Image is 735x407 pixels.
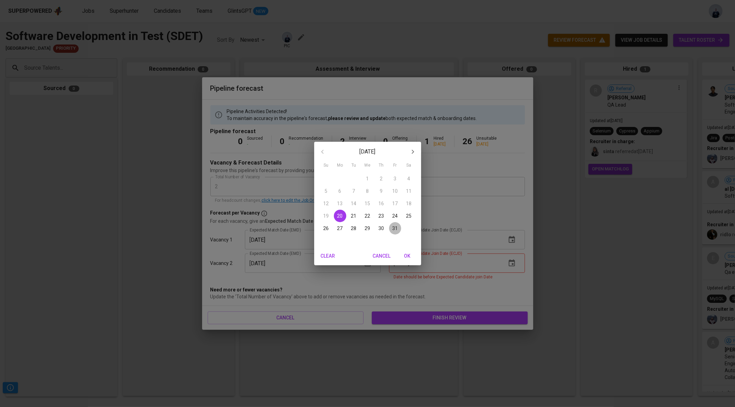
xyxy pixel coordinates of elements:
[393,212,398,219] p: 24
[320,162,332,169] span: Su
[320,252,336,260] span: Clear
[361,222,374,235] button: 29
[324,225,329,232] p: 26
[365,225,370,232] p: 29
[337,225,343,232] p: 27
[403,210,415,222] button: 25
[337,212,343,219] p: 20
[375,162,388,169] span: Th
[375,210,388,222] button: 23
[406,212,412,219] p: 25
[348,222,360,235] button: 28
[373,252,391,260] span: Cancel
[348,162,360,169] span: Tu
[351,212,357,219] p: 21
[361,162,374,169] span: We
[379,212,384,219] p: 23
[334,162,346,169] span: Mo
[399,252,416,260] span: OK
[389,210,401,222] button: 24
[351,225,357,232] p: 28
[334,222,346,235] button: 27
[393,225,398,232] p: 31
[389,162,401,169] span: Fr
[365,212,370,219] p: 22
[370,250,394,262] button: Cancel
[396,250,418,262] button: OK
[331,148,405,156] p: [DATE]
[379,225,384,232] p: 30
[348,210,360,222] button: 21
[334,210,346,222] button: 20
[320,222,332,235] button: 26
[375,222,388,235] button: 30
[361,210,374,222] button: 22
[317,250,339,262] button: Clear
[403,162,415,169] span: Sa
[389,222,401,235] button: 31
